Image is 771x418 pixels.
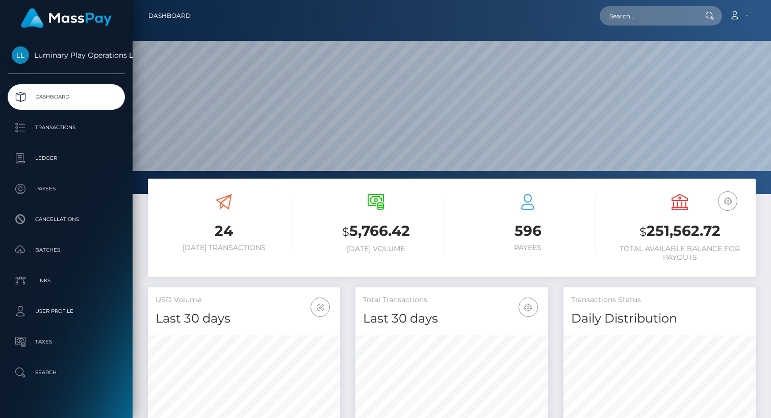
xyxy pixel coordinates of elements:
[342,225,349,239] small: $
[8,84,125,110] a: Dashboard
[611,244,748,262] h6: Total Available Balance for Payouts
[8,360,125,385] a: Search
[8,145,125,171] a: Ledger
[12,304,121,319] p: User Profile
[8,115,125,140] a: Transactions
[148,5,191,27] a: Dashboard
[8,329,125,355] a: Taxes
[12,46,29,64] img: Luminary Play Operations Limited
[12,151,121,166] p: Ledger
[8,268,125,293] a: Links
[307,244,444,253] h6: [DATE] Volume
[12,334,121,350] p: Taxes
[21,8,112,28] img: MassPay Logo
[12,242,121,258] p: Batches
[156,243,292,252] h6: [DATE] Transactions
[12,365,121,380] p: Search
[12,181,121,196] p: Payees
[12,273,121,288] p: Links
[459,221,596,241] h3: 596
[363,310,540,328] h4: Last 30 days
[12,120,121,135] p: Transactions
[459,243,596,252] h6: Payees
[12,212,121,227] p: Cancellations
[8,176,125,202] a: Payees
[156,310,332,328] h4: Last 30 days
[8,237,125,263] a: Batches
[8,207,125,232] a: Cancellations
[611,221,748,242] h3: 251,562.72
[156,295,332,305] h5: USD Volume
[8,299,125,324] a: User Profile
[307,221,444,242] h3: 5,766.42
[571,310,748,328] h4: Daily Distribution
[156,221,292,241] h3: 24
[363,295,540,305] h5: Total Transactions
[8,51,125,60] span: Luminary Play Operations Limited
[571,295,748,305] h5: Transactions Status
[12,89,121,105] p: Dashboard
[639,225,647,239] small: $
[600,6,696,26] input: Search...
